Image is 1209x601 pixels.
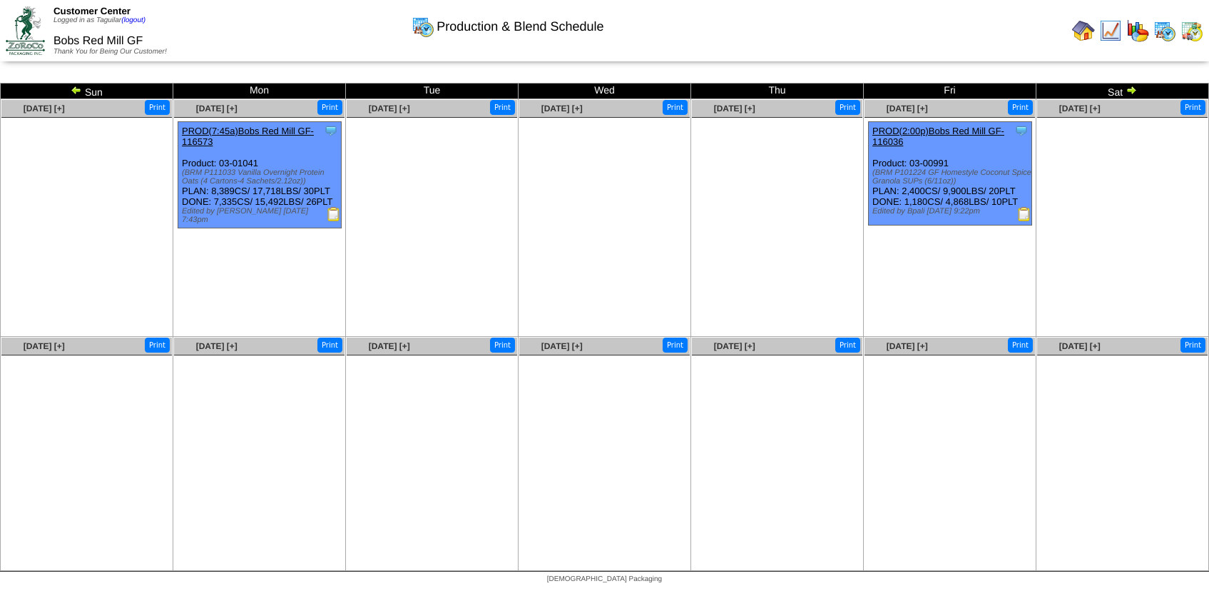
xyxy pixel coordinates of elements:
img: Production Report [327,207,341,221]
button: Print [317,100,342,115]
button: Print [835,100,860,115]
a: [DATE] [+] [196,103,238,113]
img: home.gif [1072,19,1095,42]
img: calendarprod.gif [1153,19,1176,42]
td: Mon [173,84,346,99]
a: [DATE] [+] [1059,341,1101,351]
div: Edited by [PERSON_NAME] [DATE] 7:43pm [182,207,341,224]
button: Print [145,338,170,353]
a: (logout) [121,16,146,24]
span: Customer Center [53,6,131,16]
a: [DATE] [+] [369,341,410,351]
span: [DEMOGRAPHIC_DATA] Packaging [547,575,662,583]
img: line_graph.gif [1099,19,1122,42]
div: Edited by Bpali [DATE] 9:22pm [872,207,1031,216]
img: Tooltip [1014,123,1029,138]
button: Print [663,100,688,115]
a: [DATE] [+] [24,103,65,113]
button: Print [1008,338,1033,353]
button: Print [1180,338,1205,353]
button: Print [1008,100,1033,115]
img: graph.gif [1126,19,1149,42]
button: Print [1180,100,1205,115]
a: PROD(7:45a)Bobs Red Mill GF-116573 [182,126,314,147]
div: (BRM P111033 Vanilla Overnight Protein Oats (4 Cartons-4 Sachets/2.12oz)) [182,168,341,186]
a: [DATE] [+] [541,341,583,351]
span: Thank You for Being Our Customer! [53,48,167,56]
div: (BRM P101224 GF Homestyle Coconut Spice Granola SUPs (6/11oz)) [872,168,1031,186]
img: Production Report [1017,207,1031,221]
img: calendarprod.gif [412,15,434,38]
a: [DATE] [+] [541,103,583,113]
div: Product: 03-01041 PLAN: 8,389CS / 17,718LBS / 30PLT DONE: 7,335CS / 15,492LBS / 26PLT [178,122,342,228]
img: ZoRoCo_Logo(Green%26Foil)%20jpg.webp [6,6,45,54]
td: Fri [864,84,1036,99]
div: Product: 03-00991 PLAN: 2,400CS / 9,900LBS / 20PLT DONE: 1,180CS / 4,868LBS / 10PLT [869,122,1032,226]
button: Print [663,338,688,353]
a: PROD(2:00p)Bobs Red Mill GF-116036 [872,126,1004,147]
button: Print [145,100,170,115]
td: Thu [691,84,864,99]
td: Wed [519,84,691,99]
button: Print [317,338,342,353]
button: Print [835,338,860,353]
a: [DATE] [+] [887,103,928,113]
a: [DATE] [+] [1059,103,1101,113]
td: Tue [346,84,519,99]
a: [DATE] [+] [24,341,65,351]
span: Logged in as Taguilar [53,16,146,24]
img: arrowright.gif [1126,84,1137,96]
span: Bobs Red Mill GF [53,35,143,47]
img: arrowleft.gif [71,84,82,96]
img: Tooltip [324,123,338,138]
a: [DATE] [+] [714,103,755,113]
button: Print [490,100,515,115]
button: Print [490,338,515,353]
span: Production & Blend Schedule [437,19,603,34]
td: Sun [1,84,173,99]
img: calendarinout.gif [1180,19,1203,42]
a: [DATE] [+] [714,341,755,351]
a: [DATE] [+] [196,341,238,351]
td: Sat [1036,84,1209,99]
a: [DATE] [+] [887,341,928,351]
a: [DATE] [+] [369,103,410,113]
